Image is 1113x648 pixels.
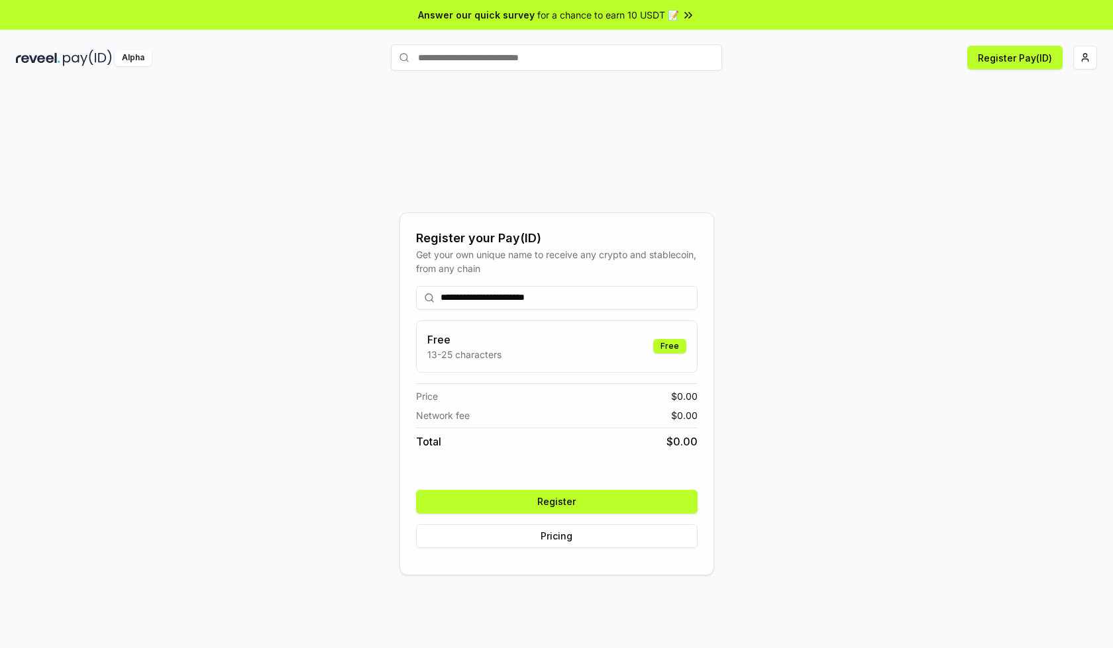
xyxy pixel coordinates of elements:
span: for a chance to earn 10 USDT 📝 [537,8,679,22]
span: Price [416,389,438,403]
div: Get your own unique name to receive any crypto and stablecoin, from any chain [416,248,698,275]
div: Register your Pay(ID) [416,229,698,248]
span: Answer our quick survey [418,8,535,22]
button: Register [416,490,698,514]
span: $ 0.00 [666,434,698,449]
button: Pricing [416,524,698,548]
div: Free [653,339,686,353]
span: $ 0.00 [671,389,698,403]
span: Total [416,434,441,449]
span: $ 0.00 [671,408,698,422]
h3: Free [427,332,502,347]
img: pay_id [63,50,112,66]
div: Alpha [115,50,152,66]
button: Register Pay(ID) [967,46,1063,69]
img: reveel_dark [16,50,60,66]
span: Network fee [416,408,470,422]
p: 13-25 characters [427,347,502,361]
